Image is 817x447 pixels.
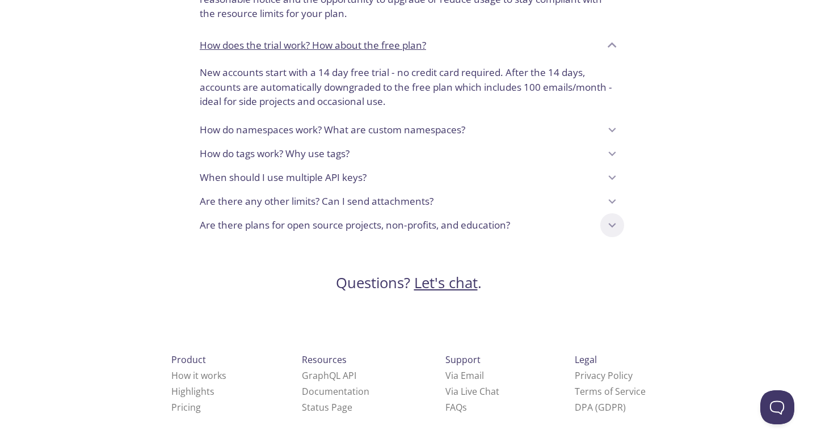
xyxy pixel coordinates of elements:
a: DPA (GDPR) [575,401,626,414]
a: Pricing [171,401,201,414]
p: How do namespaces work? What are custom namespaces? [200,123,465,137]
p: Are there any other limits? Can I send attachments? [200,194,433,209]
a: Privacy Policy [575,369,633,382]
a: Via Email [445,369,484,382]
span: Support [445,353,481,366]
p: New accounts start with a 14 day free trial - no credit card required. After the 14 days, account... [200,65,617,109]
a: Terms of Service [575,385,646,398]
span: Legal [575,353,597,366]
div: Are there any other limits? Can I send attachments? [191,189,626,213]
a: Highlights [171,385,214,398]
div: How do tags work? Why use tags? [191,142,626,166]
a: How it works [171,369,226,382]
div: Are there plans for open source projects, non-profits, and education? [191,213,626,237]
iframe: Help Scout Beacon - Open [760,390,794,424]
div: How do namespaces work? What are custom namespaces? [191,118,626,142]
a: Documentation [302,385,369,398]
span: Product [171,353,206,366]
div: How does the trial work? How about the free plan? [191,61,626,118]
a: FAQ [445,401,467,414]
div: How does the trial work? How about the free plan? [191,30,626,61]
h3: Questions? . [336,273,482,293]
p: When should I use multiple API keys? [200,170,367,185]
a: GraphQL API [302,369,356,382]
a: Let's chat [414,273,478,293]
p: Are there plans for open source projects, non-profits, and education? [200,218,510,233]
p: How does the trial work? How about the free plan? [200,38,426,53]
a: Status Page [302,401,352,414]
span: s [462,401,467,414]
a: Via Live Chat [445,385,499,398]
p: How do tags work? Why use tags? [200,146,349,161]
div: When should I use multiple API keys? [191,166,626,189]
span: Resources [302,353,347,366]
